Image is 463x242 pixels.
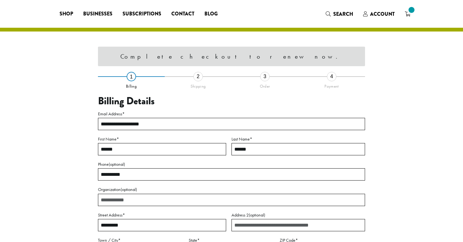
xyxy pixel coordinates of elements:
span: Shop [60,10,73,18]
span: Contact [171,10,194,18]
span: Businesses [83,10,112,18]
div: 4 [327,72,336,81]
a: Subscriptions [117,9,166,19]
span: Search [333,10,353,18]
span: (optional) [249,212,265,218]
span: (optional) [109,161,125,167]
div: Billing [98,81,165,89]
div: Order [231,81,298,89]
a: Account [358,9,400,19]
div: 1 [127,72,136,81]
div: Shipping [165,81,231,89]
span: Account [370,10,395,18]
a: Blog [199,9,223,19]
a: Search [321,9,358,19]
label: Organization [98,186,365,193]
div: 2 [193,72,203,81]
a: Businesses [78,9,117,19]
span: (optional) [121,187,137,192]
label: Address 2 [231,211,365,219]
div: 3 [260,72,270,81]
div: Complete checkout to renew now. [98,47,365,66]
label: First Name [98,135,226,143]
label: Last Name [231,135,365,143]
a: Shop [54,9,78,19]
span: Blog [204,10,218,18]
label: Street Address [98,211,226,219]
h3: Billing Details [98,95,365,107]
label: Email Address [98,110,365,118]
span: Subscriptions [123,10,161,18]
div: Payment [298,81,365,89]
a: Contact [166,9,199,19]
